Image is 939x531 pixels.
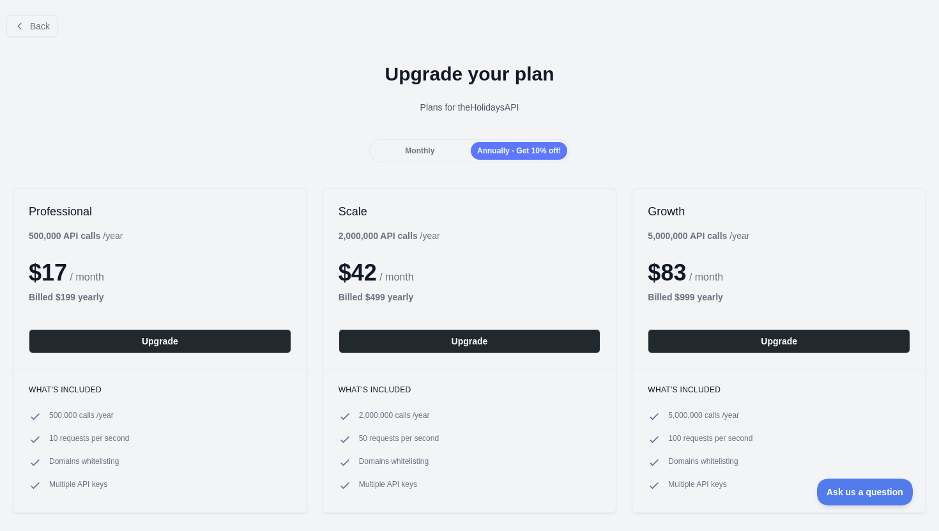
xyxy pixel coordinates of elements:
b: 2,000,000 API calls [339,231,418,241]
div: / year [648,229,749,242]
div: / year [339,229,440,242]
h2: Growth [648,204,910,219]
span: $ 42 [339,259,377,286]
b: 5,000,000 API calls [648,231,727,241]
h2: Scale [339,204,601,219]
span: $ 83 [648,259,686,286]
iframe: Toggle Customer Support [817,479,913,505]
